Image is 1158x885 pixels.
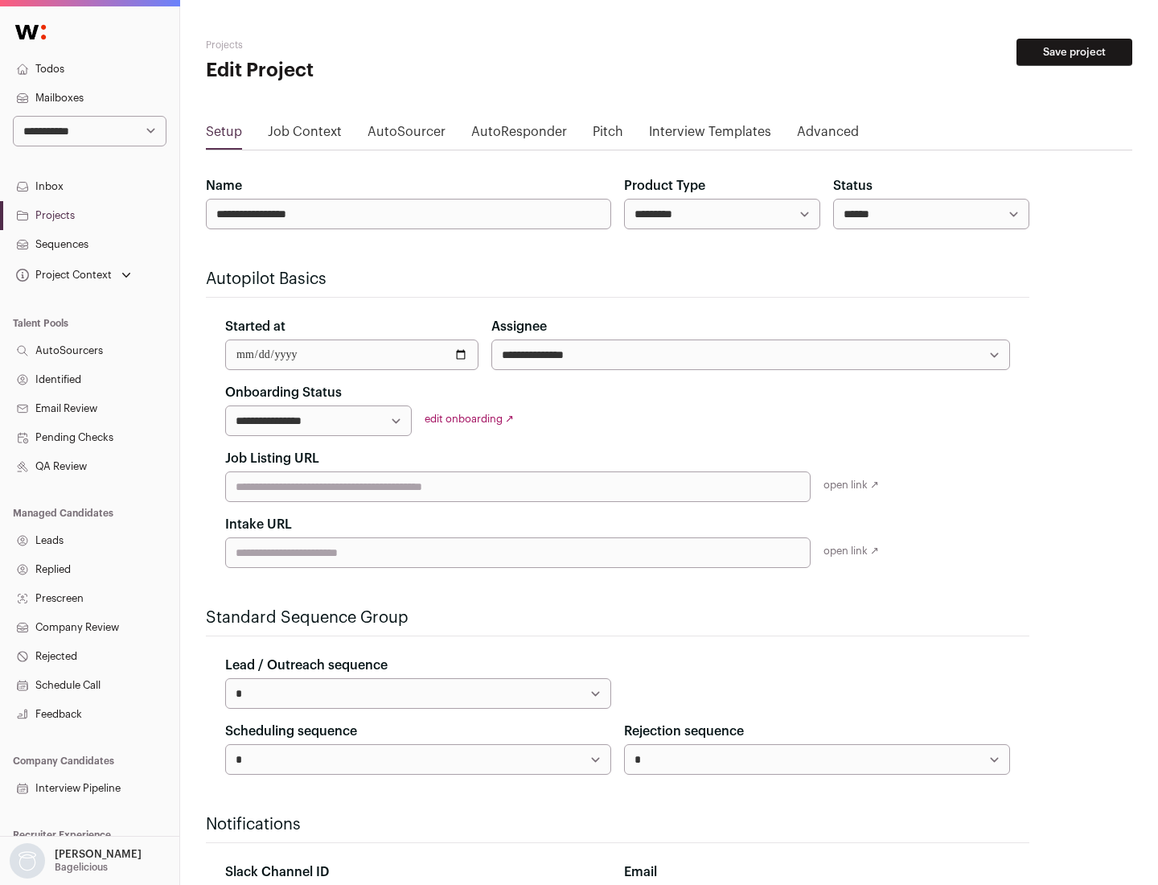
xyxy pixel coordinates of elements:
[1016,39,1132,66] button: Save project
[624,722,744,741] label: Rejection sequence
[6,843,145,879] button: Open dropdown
[225,656,388,675] label: Lead / Outreach sequence
[206,39,515,51] h2: Projects
[13,269,112,282] div: Project Context
[10,843,45,879] img: nopic.png
[55,848,142,861] p: [PERSON_NAME]
[225,449,319,468] label: Job Listing URL
[624,862,1010,882] div: Email
[206,58,515,84] h1: Edit Project
[55,861,108,874] p: Bagelicious
[206,122,242,148] a: Setup
[593,122,623,148] a: Pitch
[649,122,771,148] a: Interview Templates
[797,122,859,148] a: Advanced
[491,317,547,336] label: Assignee
[206,607,1029,629] h2: Standard Sequence Group
[425,414,514,424] a: edit onboarding ↗
[225,317,285,336] label: Started at
[225,722,357,741] label: Scheduling sequence
[833,176,873,196] label: Status
[225,515,292,534] label: Intake URL
[206,813,1029,836] h2: Notifications
[225,383,342,402] label: Onboarding Status
[471,122,567,148] a: AutoResponder
[268,122,342,148] a: Job Context
[13,264,134,286] button: Open dropdown
[206,176,242,196] label: Name
[206,268,1029,290] h2: Autopilot Basics
[624,176,705,196] label: Product Type
[6,16,55,48] img: Wellfound
[368,122,446,148] a: AutoSourcer
[225,862,329,882] label: Slack Channel ID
